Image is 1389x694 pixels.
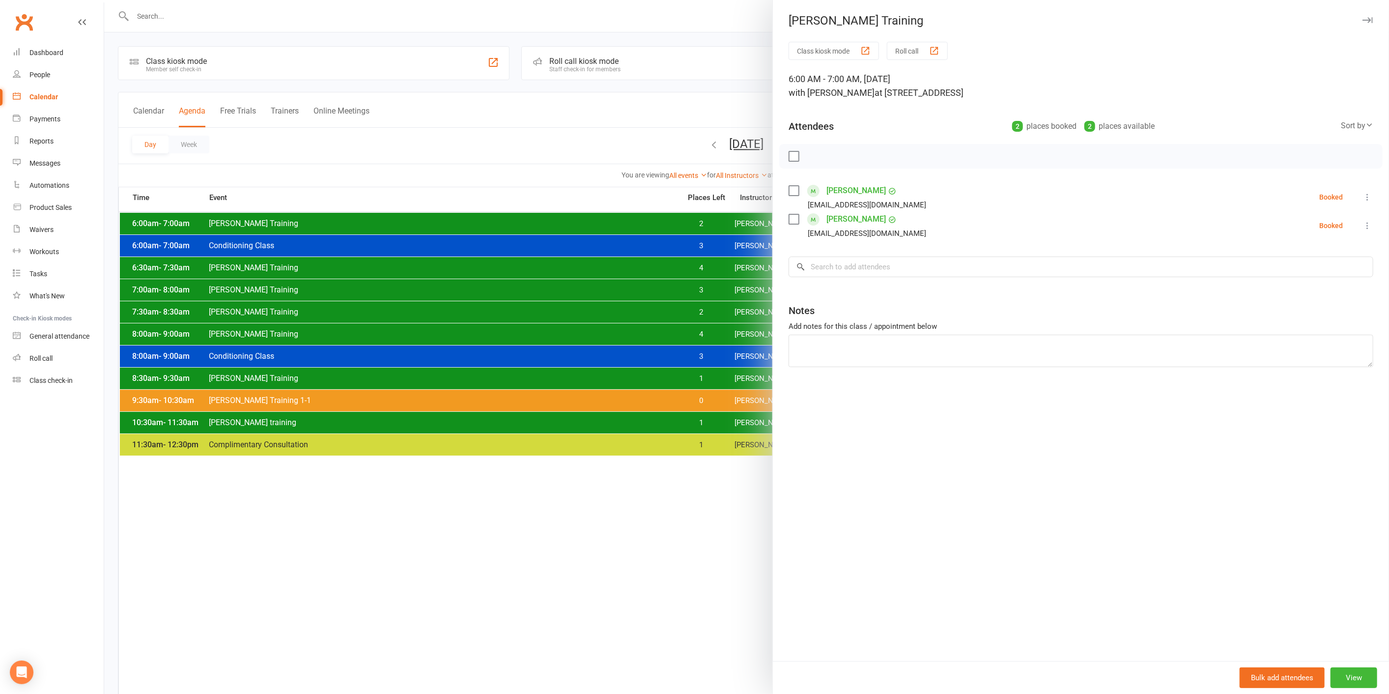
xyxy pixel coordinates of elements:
a: Class kiosk mode [13,370,104,392]
div: Booked [1319,222,1343,229]
div: [PERSON_NAME] Training [773,14,1389,28]
div: People [29,71,50,79]
a: Dashboard [13,42,104,64]
a: Reports [13,130,104,152]
a: Waivers [13,219,104,241]
div: 2 [1012,121,1023,132]
div: Booked [1319,194,1343,201]
button: Bulk add attendees [1240,667,1325,688]
div: 6:00 AM - 7:00 AM, [DATE] [789,72,1373,100]
div: places available [1084,119,1155,133]
div: 2 [1084,121,1095,132]
a: Workouts [13,241,104,263]
a: Payments [13,108,104,130]
button: Roll call [887,42,948,60]
a: Clubworx [12,10,36,34]
a: General attendance kiosk mode [13,325,104,347]
div: Tasks [29,270,47,278]
a: Messages [13,152,104,174]
div: Attendees [789,119,834,133]
div: Automations [29,181,69,189]
a: [PERSON_NAME] [826,183,886,199]
div: Messages [29,159,60,167]
a: Tasks [13,263,104,285]
div: Open Intercom Messenger [10,661,33,684]
div: places booked [1012,119,1077,133]
div: [EMAIL_ADDRESS][DOMAIN_NAME] [808,199,926,211]
div: Dashboard [29,49,63,57]
div: What's New [29,292,65,300]
div: Roll call [29,354,53,362]
a: What's New [13,285,104,307]
span: at [STREET_ADDRESS] [875,87,964,98]
div: Sort by [1341,119,1373,132]
input: Search to add attendees [789,257,1373,277]
a: Roll call [13,347,104,370]
button: View [1331,667,1377,688]
a: Calendar [13,86,104,108]
div: Notes [789,304,815,318]
a: People [13,64,104,86]
a: [PERSON_NAME] [826,211,886,227]
div: Add notes for this class / appointment below [789,320,1373,332]
a: Automations [13,174,104,197]
div: Reports [29,137,54,145]
button: Class kiosk mode [789,42,879,60]
div: Calendar [29,93,58,101]
div: Workouts [29,248,59,256]
div: General attendance [29,332,89,340]
div: [EMAIL_ADDRESS][DOMAIN_NAME] [808,227,926,240]
div: Class check-in [29,376,73,384]
div: Product Sales [29,203,72,211]
a: Product Sales [13,197,104,219]
span: with [PERSON_NAME] [789,87,875,98]
div: Payments [29,115,60,123]
div: Waivers [29,226,54,233]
